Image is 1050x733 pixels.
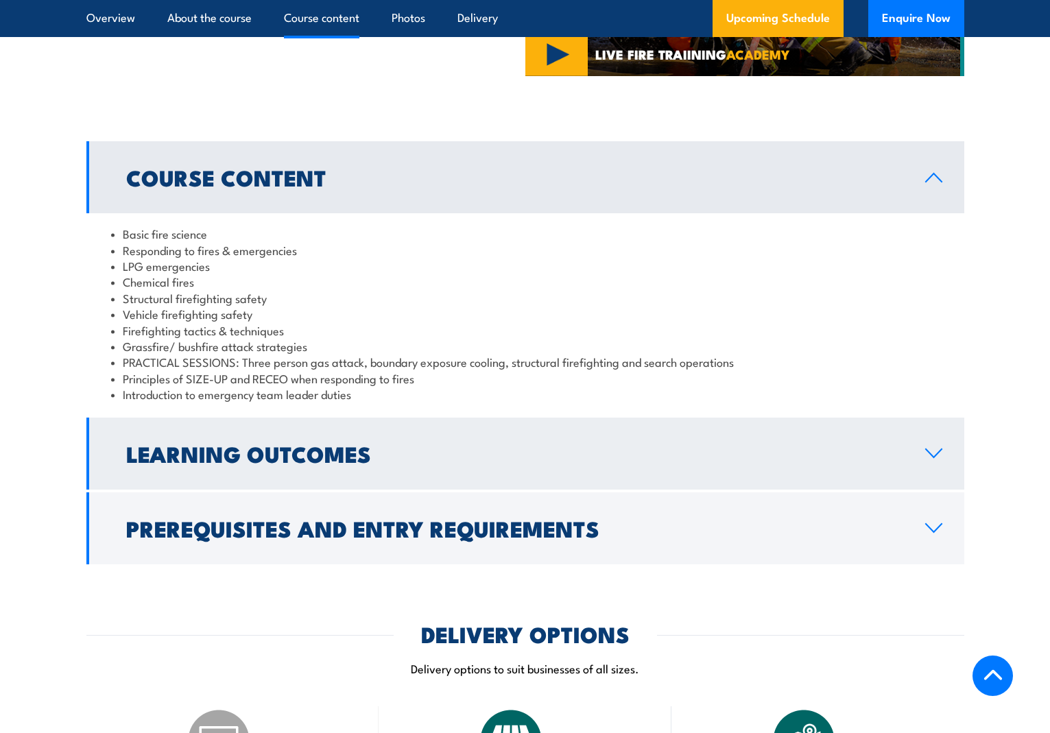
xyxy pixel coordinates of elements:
li: Responding to fires & emergencies [111,242,940,258]
p: Delivery options to suit businesses of all sizes. [86,660,964,676]
li: Basic fire science [111,226,940,241]
strong: ACADEMY [726,44,789,64]
li: Chemical fires [111,274,940,289]
a: Course Content [86,141,964,213]
li: PRACTICAL SESSIONS: Three person gas attack, boundary exposure cooling, structural firefighting a... [111,354,940,370]
h2: DELIVERY OPTIONS [421,624,630,643]
h2: Course Content [126,167,903,187]
li: Grassfire/ bushfire attack strategies [111,338,940,354]
a: Prerequisites and Entry Requirements [86,492,964,564]
a: Learning Outcomes [86,418,964,490]
li: Vehicle firefighting safety [111,306,940,322]
li: Structural firefighting safety [111,290,940,306]
li: LPG emergencies [111,258,940,274]
h2: Prerequisites and Entry Requirements [126,518,903,538]
span: LIVE FIRE TRAIINING [595,48,789,60]
li: Introduction to emergency team leader duties [111,386,940,402]
li: Principles of SIZE-UP and RECEO when responding to fires [111,370,940,386]
h2: Learning Outcomes [126,444,903,463]
li: Firefighting tactics & techniques [111,322,940,338]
